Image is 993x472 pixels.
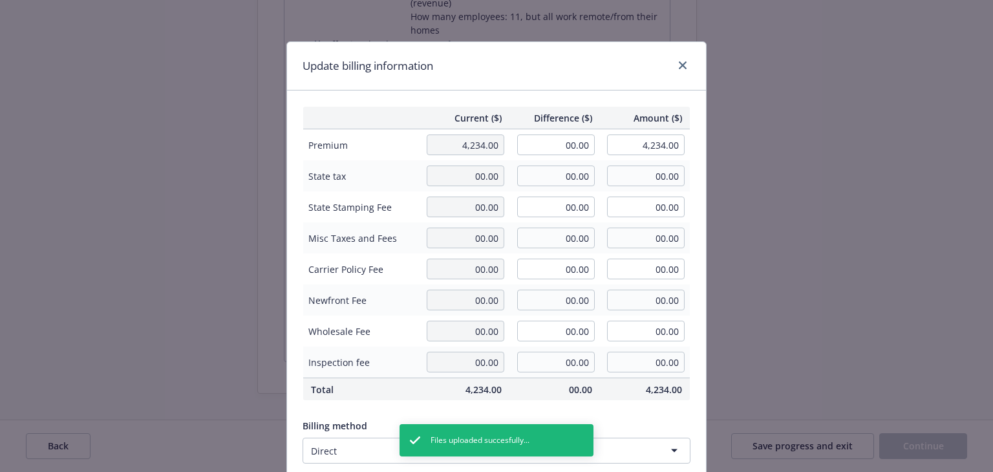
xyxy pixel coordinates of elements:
[608,383,683,396] span: 4,234.00
[308,263,414,276] span: Carrier Policy Fee
[311,383,411,396] span: Total
[308,169,414,183] span: State tax
[303,420,367,432] span: Billing method
[308,325,414,338] span: Wholesale Fee
[308,231,414,245] span: Misc Taxes and Fees
[431,434,529,446] span: Files uploaded succesfully...
[427,383,502,396] span: 4,234.00
[517,111,592,125] span: Difference ($)
[427,111,502,125] span: Current ($)
[303,58,433,74] h1: Update billing information
[675,58,690,73] a: close
[308,138,414,152] span: Premium
[608,111,683,125] span: Amount ($)
[517,383,592,396] span: 00.00
[308,356,414,369] span: Inspection fee
[308,200,414,214] span: State Stamping Fee
[308,294,414,307] span: Newfront Fee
